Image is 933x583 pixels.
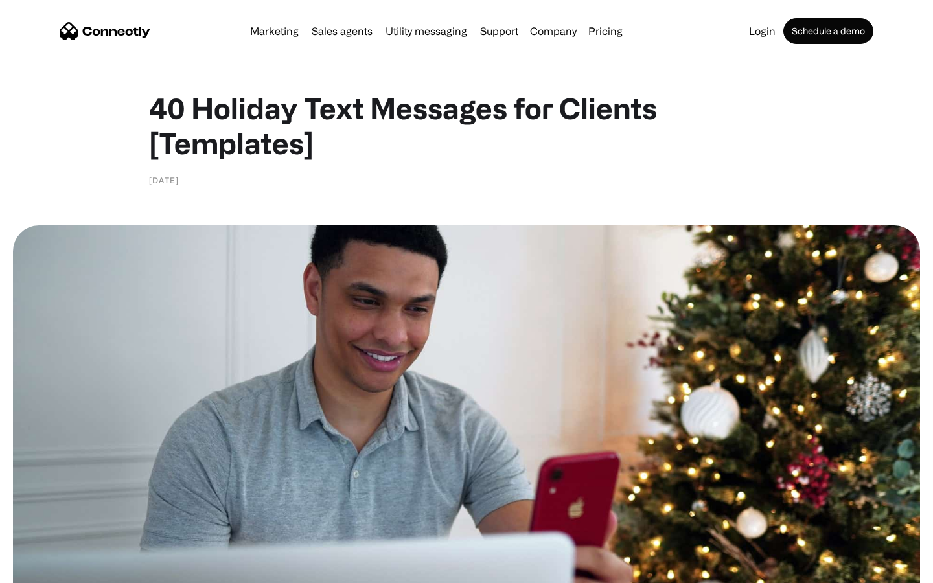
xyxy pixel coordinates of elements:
a: Login [744,26,781,36]
a: Marketing [245,26,304,36]
a: Support [475,26,524,36]
div: Company [530,22,577,40]
ul: Language list [26,560,78,578]
h1: 40 Holiday Text Messages for Clients [Templates] [149,91,784,161]
a: Schedule a demo [783,18,873,44]
div: [DATE] [149,174,179,187]
aside: Language selected: English [13,560,78,578]
a: Sales agents [306,26,378,36]
a: Pricing [583,26,628,36]
a: Utility messaging [380,26,472,36]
